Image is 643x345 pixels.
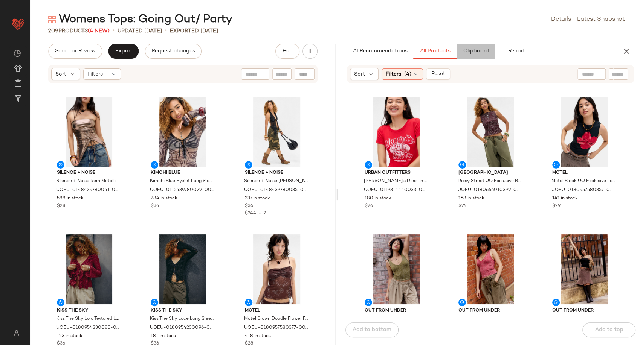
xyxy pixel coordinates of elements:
span: 284 in stock [151,195,177,202]
span: Silence + Noise [57,170,121,176]
span: Kiss The Sky Lola Textured Long Sleeve Top - Red S at Urban Outfitters [56,316,120,322]
img: svg%3e [48,16,56,23]
button: Request changes [145,44,202,59]
span: 181 in stock [151,333,176,340]
img: 0140341870667_001_a2 [546,234,622,304]
p: Exported [DATE] [170,27,218,35]
button: Send for Review [48,44,102,59]
span: 123 in stock [57,333,82,340]
img: 0180666010399_060_a2 [452,97,528,167]
span: [GEOGRAPHIC_DATA] [458,170,522,176]
img: 0140341870661_260_a2 [452,234,528,304]
p: updated [DATE] [118,27,162,35]
span: Kimchi Blue Eyelet Long Sleeve Mesh Blouse - Black S at Urban Outfitters [150,178,214,185]
img: svg%3e [14,50,21,57]
span: UOEU-0148439780035-000-001 [244,187,308,194]
img: svg%3e [9,330,24,336]
span: Silence + Noise [PERSON_NAME] Halter Top - Black L at Urban Outfitters [244,178,308,185]
span: $29 [552,203,561,210]
span: Out From Under [552,307,616,314]
div: Products [48,27,110,35]
img: 0180954230096_001_a2 [145,234,221,304]
span: $244 [245,211,256,216]
span: UOEU-0180957580377-000-020 [244,325,308,331]
span: Motel [552,170,616,176]
button: Export [108,44,139,59]
img: 0112439780029_009_a2 [145,97,221,167]
span: 7 [264,211,266,216]
span: Kimchi Blue [151,170,215,176]
span: Hub [282,48,292,54]
span: Sort [55,70,66,78]
span: 337 in stock [245,195,270,202]
span: $26 [365,203,373,210]
span: Silence + Noise [245,170,309,176]
span: 180 in stock [365,195,391,202]
span: AI Recommendations [352,48,407,54]
span: (4) [404,70,411,78]
span: Clipboard [463,48,489,54]
button: Reset [426,68,450,80]
span: Send for Review [55,48,96,54]
span: Kiss The Sky [151,307,215,314]
span: Out From Under [365,307,429,314]
img: heart_red.DM2ytmEG.svg [11,17,26,32]
span: Kiss The Sky Lace Long Sleeve Top - Black 2XS at Urban Outfitters [150,316,214,322]
img: 0119314440033_060_a2 [359,97,435,167]
span: $24 [458,203,467,210]
img: 0148439780035_001_a2 [239,97,315,167]
a: Latest Snapshot [577,15,625,24]
div: Womens Tops: Going Out/ Party [48,12,232,27]
span: $34 [151,203,159,210]
a: Details [551,15,571,24]
span: Motel Brown Doodle Flower Flock Cami - Brown S at Urban Outfitters [244,316,308,322]
span: UOEU-0112439780029-000-009 [150,187,214,194]
span: UOEU-0119314440033-000-060 [364,187,428,194]
span: 588 in stock [57,195,84,202]
span: Export [115,48,132,54]
span: [PERSON_NAME]'s Dine-In Baby T-Shirt - Red S at Urban Outfitters [364,178,428,185]
span: $36 [245,203,253,210]
span: UOEU-0180957580357-000-001 [551,187,616,194]
img: 0180954230085_060_a2 [51,234,127,304]
span: 418 in stock [245,333,271,340]
span: Kiss The Sky [57,307,121,314]
img: 0180957580377_020_a2 [239,234,315,304]
span: • [113,26,115,35]
span: Reset [431,71,445,77]
span: UOEU-0180666010399-000-060 [458,187,522,194]
span: UOEU-0180954230096-000-001 [150,325,214,331]
img: 0180957580357_001_a2 [546,97,622,167]
span: Urban Outfitters [365,170,429,176]
span: Daisy Street UO Exclusive Burgundy Check Slash Neck Top - Red XL at Urban Outfitters [458,178,522,185]
span: • [165,26,167,35]
span: 168 in stock [458,195,484,202]
span: 141 in stock [552,195,578,202]
span: • [256,211,264,216]
span: Motel [245,307,309,314]
span: $28 [57,203,65,210]
span: UOEU-0148439780041-000-027 [56,187,120,194]
span: Motel Black UO Exclusive Leen Tank Top - Black XS at Urban Outfitters [551,178,616,185]
span: All Products [419,48,450,54]
span: UOEU-0180954230085-000-060 [56,325,120,331]
img: 0148439780041_027_a2 [51,97,127,167]
span: (4 New) [88,28,110,34]
img: 0140341870661_036_a2 [359,234,435,304]
span: Silence + Noise Rem Metallic Bandeau Top - Bronze S at Urban Outfitters [56,178,120,185]
span: Out From Under [458,307,522,314]
span: Request changes [151,48,195,54]
span: Filters [87,70,103,78]
span: Filters [386,70,401,78]
button: Hub [275,44,299,59]
span: 209 [48,28,58,34]
span: Sort [354,70,365,78]
span: Report [507,48,525,54]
